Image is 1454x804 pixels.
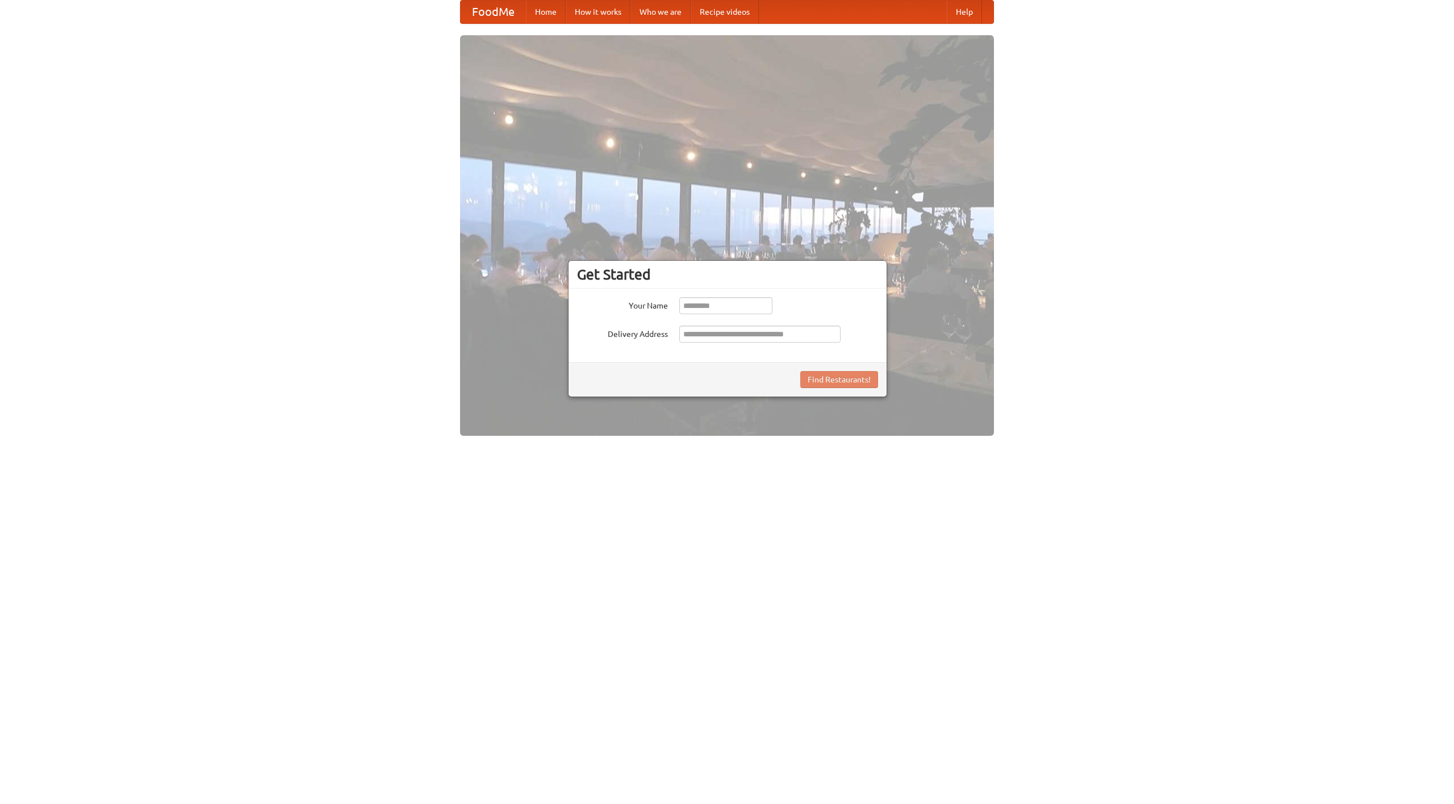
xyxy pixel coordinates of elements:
label: Your Name [577,297,668,311]
a: Who we are [630,1,691,23]
label: Delivery Address [577,326,668,340]
a: Help [947,1,982,23]
a: FoodMe [461,1,526,23]
button: Find Restaurants! [800,371,878,388]
a: How it works [566,1,630,23]
a: Recipe videos [691,1,759,23]
a: Home [526,1,566,23]
h3: Get Started [577,266,878,283]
